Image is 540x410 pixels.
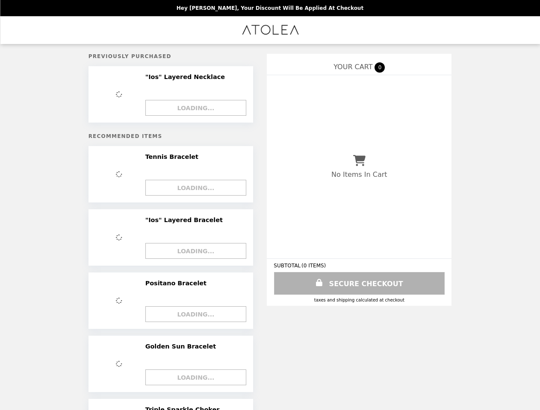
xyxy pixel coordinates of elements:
[333,63,372,71] span: YOUR CART
[145,343,219,350] h2: Golden Sun Bracelet
[375,62,385,73] span: 0
[177,5,363,11] p: Hey [PERSON_NAME], your discount will be applied at checkout
[241,21,299,39] img: Brand Logo
[331,170,387,179] p: No Items In Cart
[301,263,326,269] span: ( 0 ITEMS )
[89,133,254,139] h5: Recommended Items
[145,73,228,81] h2: "Ios" Layered Necklace
[145,279,210,287] h2: Positano Bracelet
[145,216,226,224] h2: "Ios" Layered Bracelet
[145,153,202,161] h2: Tennis Bracelet
[89,53,254,59] h5: Previously Purchased
[274,263,301,269] span: SUBTOTAL
[274,298,445,302] div: Taxes and Shipping calculated at checkout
